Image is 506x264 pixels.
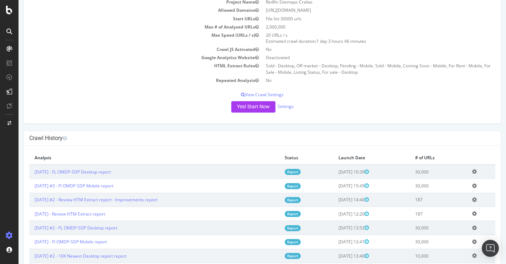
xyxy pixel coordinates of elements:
[16,183,95,189] a: [DATE] #3 - Fl OMDP-SDP Mobile report
[320,253,350,259] span: [DATE] 13:40
[16,197,139,203] a: [DATE] #2 - Review HTM Extract report - Improvements report
[11,53,244,62] td: Google Analytics Website
[266,253,282,259] a: Report
[244,15,477,23] td: File list 30000 urls
[11,62,244,76] td: HTML Extract Rules
[391,221,448,235] td: 30,000
[266,169,282,175] a: Report
[244,53,477,62] td: Deactivated
[11,151,261,165] th: Analysis
[320,169,350,175] span: [DATE] 10:39
[11,6,244,14] td: Allowed Domains
[11,45,244,53] td: Crawl JS Activated
[391,151,448,165] th: # of URLs
[320,225,350,231] span: [DATE] 13:52
[11,76,244,84] td: Repeated Analysis
[391,249,448,263] td: 10,000
[244,45,477,53] td: No
[320,197,350,203] span: [DATE] 14:40
[244,31,477,45] td: 20 URLs / s Estimated crawl duration:
[266,239,282,245] a: Report
[16,169,92,175] a: [DATE] - FL OMDP-SDP Desktop report
[244,62,477,76] td: Sold - Desktop, Off market - Desktop, Pending - Mobile, Sold - Mobile, Coming Soon - Mobile, For ...
[391,193,448,207] td: 187
[298,38,348,44] span: 1 day 3 hours 46 minutes
[16,211,87,217] a: [DATE] - Review HTM Extract report
[391,179,448,193] td: 30,000
[261,151,315,165] th: Status
[266,183,282,189] a: Report
[11,15,244,23] td: Start URLs
[11,92,477,98] p: View Crawl Settings
[266,197,282,203] a: Report
[11,23,244,31] td: Max # of Analysed URLs
[320,239,350,245] span: [DATE] 12:41
[11,31,244,45] td: Max Speed (URLs / s)
[320,183,350,189] span: [DATE] 15:45
[266,211,282,217] a: Report
[320,211,350,217] span: [DATE] 12:20
[244,6,477,14] td: [URL][DOMAIN_NAME]
[244,23,477,31] td: 2,000,000
[244,76,477,84] td: No
[391,165,448,179] td: 30,000
[482,240,499,257] div: Open Intercom Messenger
[16,225,99,231] a: [DATE] #2 - FL OMDP-SDP Desktop report
[259,103,275,109] a: Settings
[391,235,448,249] td: 30,000
[16,253,108,259] a: [DATE] #2 - 10K Newest Desktop report report
[11,135,477,142] h4: Crawl History
[315,151,391,165] th: Launch Date
[16,239,88,245] a: [DATE] - Fl OMDP-SDP Mobile report
[391,207,448,221] td: 187
[213,101,257,113] button: Yes! Start Now
[266,225,282,231] a: Report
